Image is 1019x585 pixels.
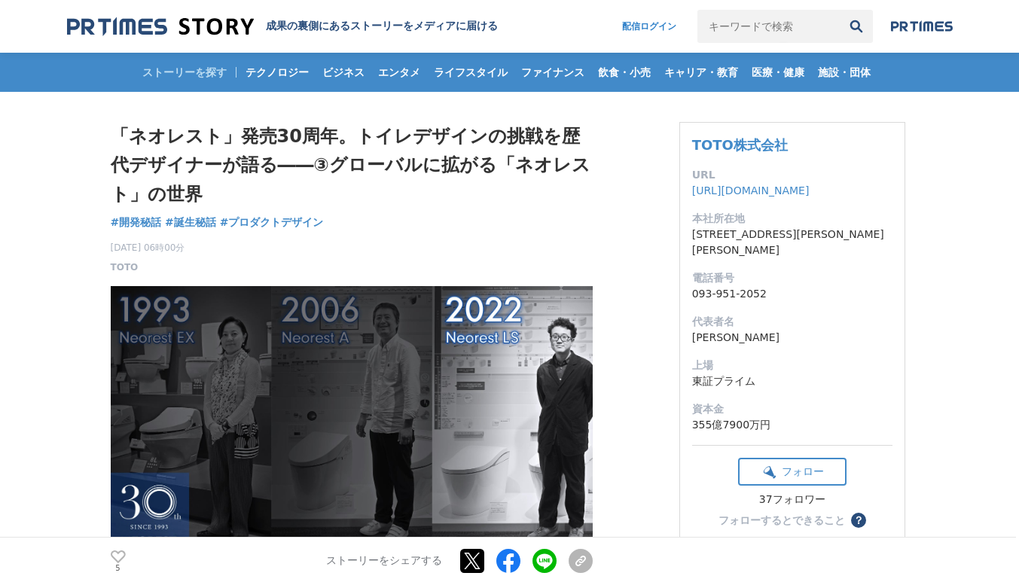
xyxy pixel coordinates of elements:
span: ファイナンス [515,66,590,79]
span: 施設・団体 [812,66,877,79]
span: 飲食・小売 [592,66,657,79]
img: thumbnail_47299e80-ea42-11ee-91d3-8d62e0811f6b.jpg [111,286,593,551]
span: #プロダクトデザイン [220,215,324,229]
a: [URL][DOMAIN_NAME] [692,184,810,197]
button: フォロー [738,458,847,486]
dd: 093-951-2052 [692,286,892,302]
a: 成果の裏側にあるストーリーをメディアに届ける 成果の裏側にあるストーリーをメディアに届ける [67,17,498,37]
h2: 成果の裏側にあるストーリーをメディアに届ける [266,20,498,33]
a: エンタメ [372,53,426,92]
a: キャリア・教育 [658,53,744,92]
img: prtimes [891,20,953,32]
a: テクノロジー [239,53,315,92]
a: #誕生秘話 [165,215,216,230]
span: ビジネス [316,66,371,79]
p: ストーリーをシェアする [326,555,442,568]
span: #開発秘話 [111,215,162,229]
a: ファイナンス [515,53,590,92]
input: キーワードで検索 [697,10,840,43]
span: [DATE] 06時00分 [111,241,185,254]
dd: 東証プライム [692,373,892,389]
a: TOTO [111,261,139,274]
span: 医療・健康 [746,66,810,79]
a: 施設・団体 [812,53,877,92]
dd: [PERSON_NAME] [692,330,892,346]
dt: 上場 [692,358,892,373]
button: ？ [851,513,866,528]
h1: 「ネオレスト」発売30周年。トイレデザインの挑戦を歴代デザイナーが語る――③グローバルに拡がる「ネオレスト」の世界 [111,122,593,209]
a: 医療・健康 [746,53,810,92]
span: ？ [853,515,864,526]
p: 5 [111,565,126,572]
span: ライフスタイル [428,66,514,79]
dd: [STREET_ADDRESS][PERSON_NAME][PERSON_NAME] [692,227,892,258]
a: #開発秘話 [111,215,162,230]
dd: 355億7900万円 [692,417,892,433]
button: 検索 [840,10,873,43]
span: #誕生秘話 [165,215,216,229]
dt: URL [692,167,892,183]
div: フォローするとできること [718,515,845,526]
a: ライフスタイル [428,53,514,92]
dt: 代表者名 [692,314,892,330]
a: ビジネス [316,53,371,92]
a: 配信ログイン [607,10,691,43]
a: 飲食・小売 [592,53,657,92]
a: TOTO株式会社 [692,137,788,153]
dt: 電話番号 [692,270,892,286]
img: 成果の裏側にあるストーリーをメディアに届ける [67,17,254,37]
a: #プロダクトデザイン [220,215,324,230]
div: 37フォロワー [738,493,847,507]
span: テクノロジー [239,66,315,79]
dt: 本社所在地 [692,211,892,227]
dt: 資本金 [692,401,892,417]
span: キャリア・教育 [658,66,744,79]
span: エンタメ [372,66,426,79]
